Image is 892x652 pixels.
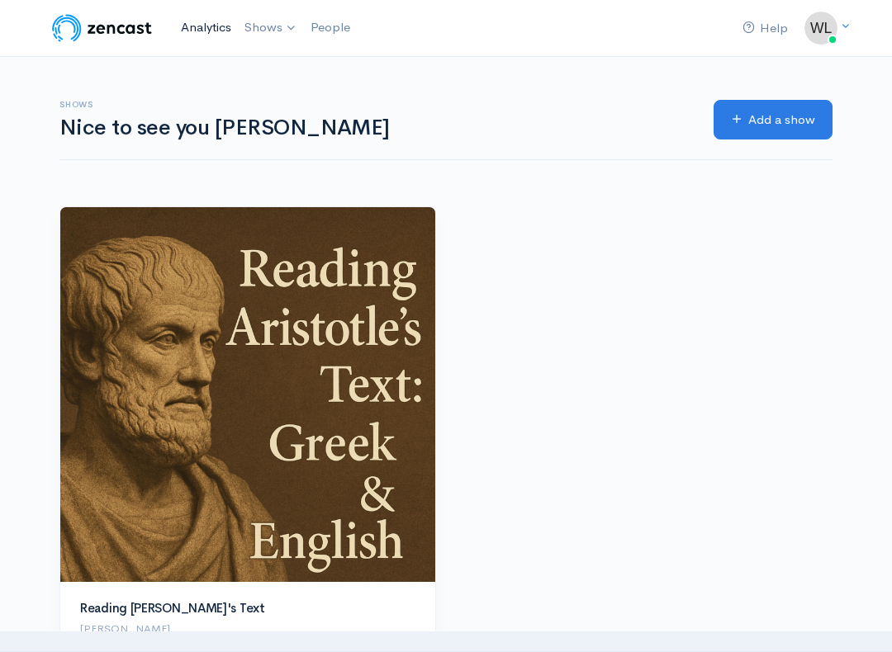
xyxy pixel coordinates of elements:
h6: Shows [59,100,694,109]
img: Reading Aristotle's Text [60,207,435,582]
a: People [304,10,357,45]
a: Reading [PERSON_NAME]'s Text [80,600,265,616]
a: Shows [238,10,304,46]
img: ZenCast Logo [50,12,154,45]
img: ... [804,12,837,45]
h1: Nice to see you [PERSON_NAME] [59,116,694,140]
a: Help [736,11,795,46]
a: Add a show [714,100,833,140]
p: [PERSON_NAME] [80,621,415,637]
a: Analytics [174,10,238,45]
